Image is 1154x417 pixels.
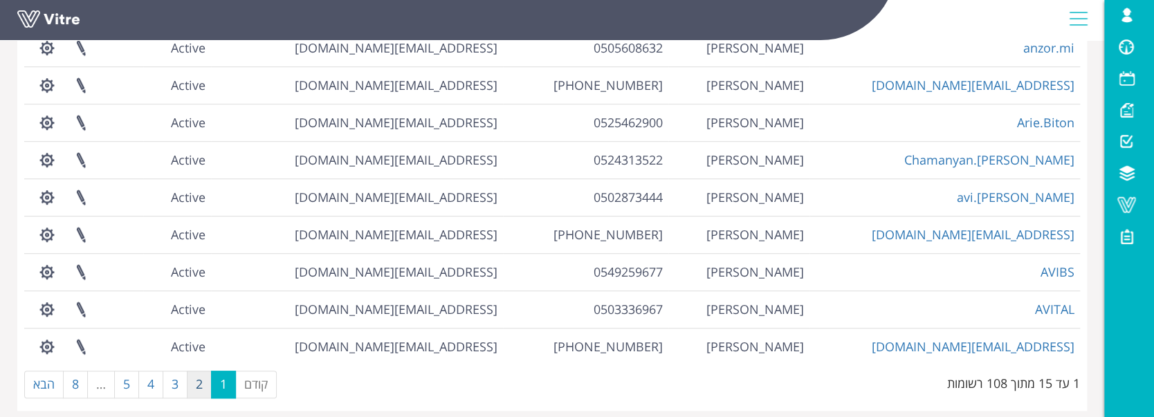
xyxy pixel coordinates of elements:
[872,226,1074,243] a: [EMAIL_ADDRESS][DOMAIN_NAME]
[211,253,503,290] td: [EMAIL_ADDRESS][DOMAIN_NAME]
[235,371,277,398] a: קודם
[63,371,88,398] a: 8
[211,216,503,253] td: [EMAIL_ADDRESS][DOMAIN_NAME]
[211,66,503,104] td: [EMAIL_ADDRESS][DOMAIN_NAME]
[503,216,668,253] td: [PHONE_NUMBER]
[143,216,212,253] td: Active
[668,253,809,290] td: [PERSON_NAME]
[211,371,236,398] a: 1
[668,290,809,328] td: [PERSON_NAME]
[1023,39,1074,56] a: anzor.mi
[143,104,212,141] td: Active
[904,151,1074,168] a: [PERSON_NAME].Chamanyan
[211,141,503,178] td: [EMAIL_ADDRESS][DOMAIN_NAME]
[872,77,1074,93] a: [EMAIL_ADDRESS][DOMAIN_NAME]
[211,178,503,216] td: [EMAIL_ADDRESS][DOMAIN_NAME]
[503,104,668,141] td: 0525462900
[143,66,212,104] td: Active
[503,290,668,328] td: 0503336967
[138,371,163,398] a: 4
[503,253,668,290] td: 0549259677
[114,371,139,398] a: 5
[143,141,212,178] td: Active
[668,178,809,216] td: [PERSON_NAME]
[211,29,503,66] td: [EMAIL_ADDRESS][DOMAIN_NAME]
[1017,114,1074,131] a: Arie.Biton
[1041,263,1074,280] a: AVIBS
[503,141,668,178] td: 0524313522
[187,371,212,398] a: 2
[87,371,115,398] a: …
[957,189,1074,205] a: avi.[PERSON_NAME]
[143,328,212,365] td: Active
[503,178,668,216] td: 0502873444
[668,216,809,253] td: [PERSON_NAME]
[143,29,212,66] td: Active
[211,290,503,328] td: [EMAIL_ADDRESS][DOMAIN_NAME]
[503,328,668,365] td: [PHONE_NUMBER]
[668,141,809,178] td: [PERSON_NAME]
[872,338,1074,355] a: [EMAIL_ADDRESS][DOMAIN_NAME]
[503,29,668,66] td: 0505608632
[1035,301,1074,317] a: AVITAL
[143,178,212,216] td: Active
[211,328,503,365] td: [EMAIL_ADDRESS][DOMAIN_NAME]
[668,328,809,365] td: [PERSON_NAME]
[211,104,503,141] td: [EMAIL_ADDRESS][DOMAIN_NAME]
[503,66,668,104] td: [PHONE_NUMBER]
[668,104,809,141] td: [PERSON_NAME]
[947,369,1080,393] div: 1 עד 15 מתוך 108 רשומות
[143,253,212,290] td: Active
[163,371,187,398] a: 3
[143,290,212,328] td: Active
[668,29,809,66] td: [PERSON_NAME]
[668,66,809,104] td: [PERSON_NAME]
[24,371,64,398] a: הבא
